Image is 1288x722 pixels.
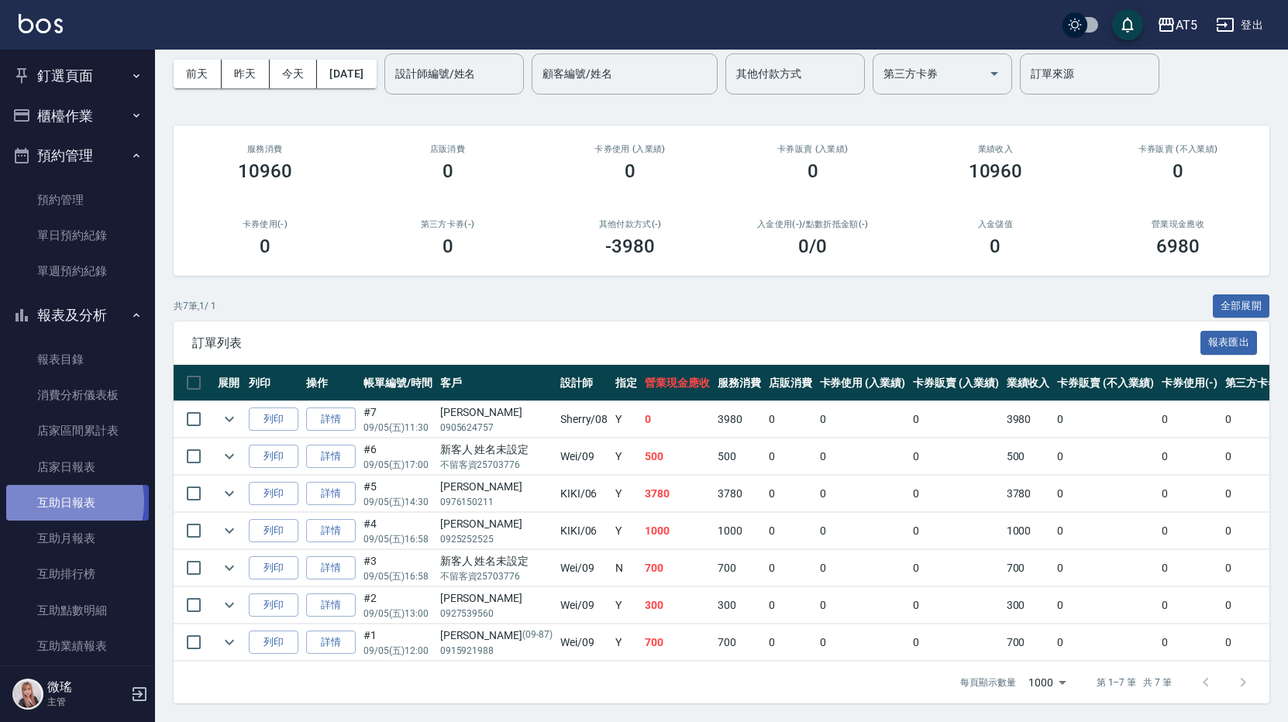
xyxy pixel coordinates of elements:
[440,479,553,495] div: [PERSON_NAME]
[1003,438,1054,475] td: 500
[611,513,641,549] td: Y
[923,144,1069,154] h2: 業績收入
[6,295,149,335] button: 報表及分析
[611,587,641,624] td: Y
[816,513,910,549] td: 0
[6,556,149,592] a: 互助排行榜
[360,401,436,438] td: #7
[765,438,816,475] td: 0
[557,144,703,154] h2: 卡券使用 (入業績)
[440,404,553,421] div: [PERSON_NAME]
[260,236,270,257] h3: 0
[641,587,714,624] td: 300
[816,550,910,586] td: 0
[6,628,149,664] a: 互助業績報表
[363,458,432,472] p: 09/05 (五) 17:00
[641,438,714,475] td: 500
[218,407,241,431] button: expand row
[6,485,149,521] a: 互助日報表
[363,644,432,658] p: 09/05 (五) 12:00
[1053,476,1157,512] td: 0
[909,438,1003,475] td: 0
[214,365,245,401] th: 展開
[714,624,765,661] td: 700
[249,482,298,506] button: 列印
[12,679,43,710] img: Person
[249,445,298,469] button: 列印
[556,365,612,401] th: 設計師
[1022,662,1072,703] div: 1000
[816,365,910,401] th: 卡券使用 (入業績)
[1158,438,1221,475] td: 0
[6,96,149,136] button: 櫃檯作業
[1112,9,1143,40] button: save
[1003,624,1054,661] td: 700
[1151,9,1204,41] button: AT5
[765,587,816,624] td: 0
[174,60,222,88] button: 前天
[816,401,910,438] td: 0
[714,513,765,549] td: 1000
[740,219,886,229] h2: 入金使用(-) /點數折抵金額(-)
[611,401,641,438] td: Y
[1053,438,1157,475] td: 0
[765,513,816,549] td: 0
[1053,513,1157,549] td: 0
[440,553,553,569] div: 新客人 姓名未設定
[522,627,553,644] p: (09-87)
[740,144,886,154] h2: 卡券販賣 (入業績)
[982,61,1007,86] button: Open
[249,519,298,543] button: 列印
[605,236,655,257] h3: -3980
[306,556,356,580] a: 詳情
[238,160,292,182] h3: 10960
[306,407,356,431] a: 詳情
[969,160,1023,182] h3: 10960
[1053,550,1157,586] td: 0
[174,299,216,313] p: 共 7 筆, 1 / 1
[360,365,436,401] th: 帳單編號/時間
[360,587,436,624] td: #2
[1158,401,1221,438] td: 0
[306,631,356,655] a: 詳情
[1210,11,1269,40] button: 登出
[923,219,1069,229] h2: 入金儲值
[440,569,553,583] p: 不留客資25703776
[556,550,612,586] td: Wei /09
[47,695,126,709] p: 主管
[306,482,356,506] a: 詳情
[1158,513,1221,549] td: 0
[440,458,553,472] p: 不留客資25703776
[714,438,765,475] td: 500
[270,60,318,88] button: 今天
[218,482,241,505] button: expand row
[909,587,1003,624] td: 0
[6,182,149,218] a: 預約管理
[249,631,298,655] button: 列印
[641,624,714,661] td: 700
[218,556,241,579] button: expand row
[440,532,553,546] p: 0925252525
[556,476,612,512] td: KIKI /06
[909,365,1003,401] th: 卡券販賣 (入業績)
[1003,401,1054,438] td: 3980
[360,624,436,661] td: #1
[249,407,298,431] button: 列印
[6,377,149,413] a: 消費分析儀表板
[440,516,553,532] div: [PERSON_NAME]
[192,335,1200,351] span: 訂單列表
[6,342,149,377] a: 報表目錄
[1003,587,1054,624] td: 300
[556,624,612,661] td: Wei /09
[1003,513,1054,549] td: 1000
[443,160,453,182] h3: 0
[1053,587,1157,624] td: 0
[1053,365,1157,401] th: 卡券販賣 (不入業績)
[363,569,432,583] p: 09/05 (五) 16:58
[440,442,553,458] div: 新客人 姓名未設定
[808,160,818,182] h3: 0
[1156,236,1200,257] h3: 6980
[714,550,765,586] td: 700
[302,365,360,401] th: 操作
[990,236,1000,257] h3: 0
